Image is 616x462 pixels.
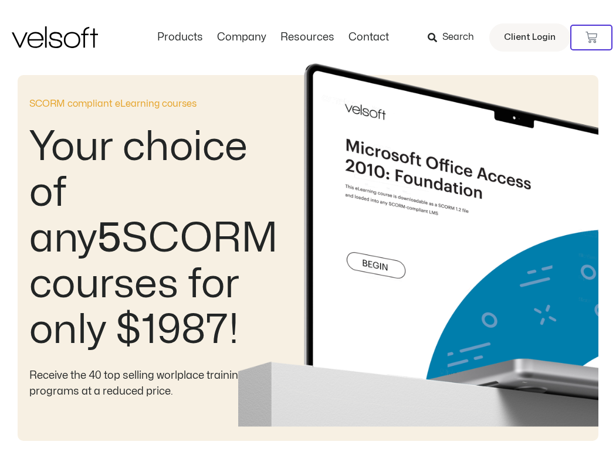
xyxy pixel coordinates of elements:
span: Client Login [504,30,556,45]
p: SCORM compliant eLearning courses [29,97,286,111]
a: ProductsMenu Toggle [150,31,210,44]
img: Velsoft Training Materials [12,26,98,48]
b: 5 [97,219,121,259]
h2: Your choice of any SCORM courses for only $1987! [29,125,286,354]
div: Receive the 40 top selling worlplace training programs at a reduced price. [29,368,286,400]
a: ResourcesMenu Toggle [273,31,341,44]
span: Search [442,30,474,45]
a: ContactMenu Toggle [341,31,396,44]
a: CompanyMenu Toggle [210,31,273,44]
a: Client Login [489,23,570,52]
nav: Menu [150,31,396,44]
a: Search [428,28,482,47]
